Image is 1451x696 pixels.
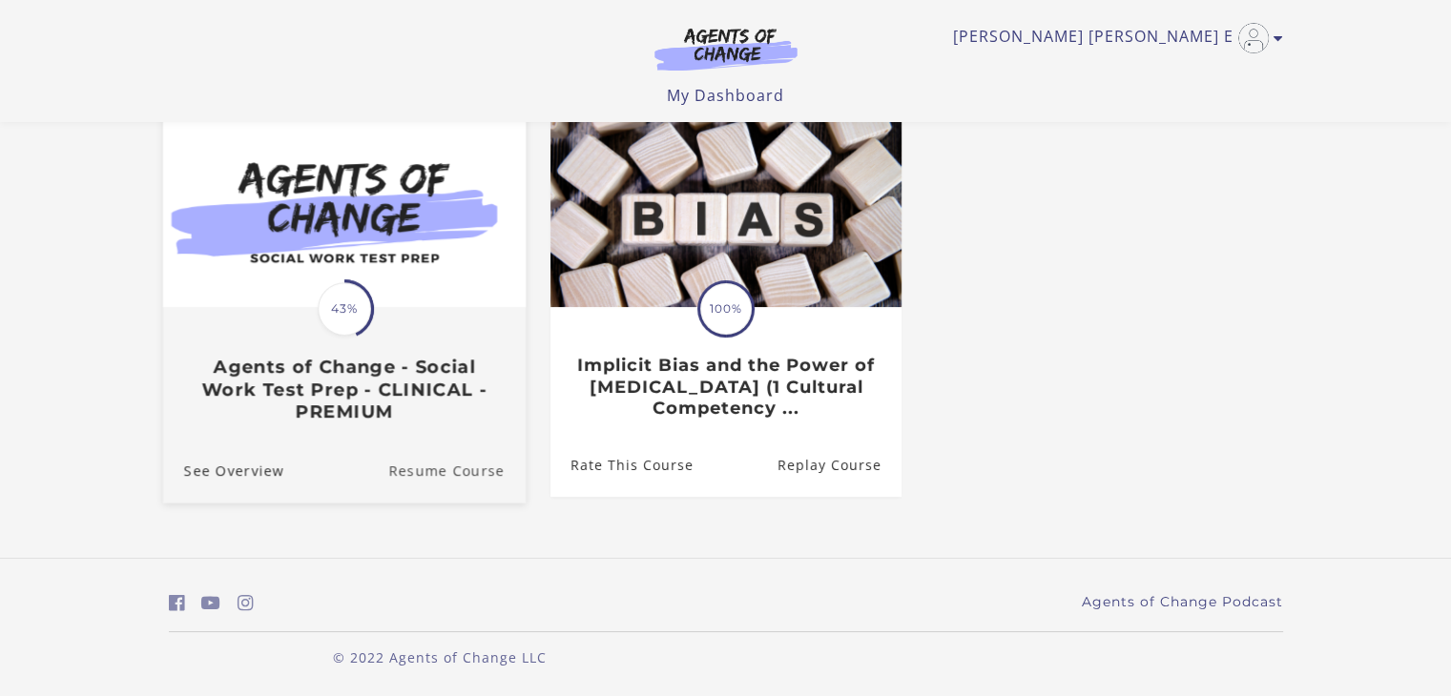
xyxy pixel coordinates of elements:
[169,594,185,612] i: https://www.facebook.com/groups/aswbtestprep (Open in a new window)
[169,647,711,667] p: © 2022 Agents of Change LLC
[238,589,254,617] a: https://www.instagram.com/agentsofchangeprep/ (Open in a new window)
[1082,592,1283,612] a: Agents of Change Podcast
[162,439,283,502] a: Agents of Change - Social Work Test Prep - CLINICAL - PREMIUM: See Overview
[953,23,1274,53] a: Toggle menu
[777,435,901,497] a: Implicit Bias and the Power of Peer Support (1 Cultural Competency ...: Resume Course
[388,439,526,502] a: Agents of Change - Social Work Test Prep - CLINICAL - PREMIUM: Resume Course
[201,589,220,617] a: https://www.youtube.com/c/AgentsofChangeTestPrepbyMeaganMitchell (Open in a new window)
[183,357,504,423] h3: Agents of Change - Social Work Test Prep - CLINICAL - PREMIUM
[667,85,784,106] a: My Dashboard
[238,594,254,612] i: https://www.instagram.com/agentsofchangeprep/ (Open in a new window)
[570,355,881,420] h3: Implicit Bias and the Power of [MEDICAL_DATA] (1 Cultural Competency ...
[201,594,220,612] i: https://www.youtube.com/c/AgentsofChangeTestPrepbyMeaganMitchell (Open in a new window)
[700,283,752,335] span: 100%
[634,27,818,71] img: Agents of Change Logo
[169,589,185,617] a: https://www.facebook.com/groups/aswbtestprep (Open in a new window)
[550,435,694,497] a: Implicit Bias and the Power of Peer Support (1 Cultural Competency ...: Rate This Course
[318,282,371,336] span: 43%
